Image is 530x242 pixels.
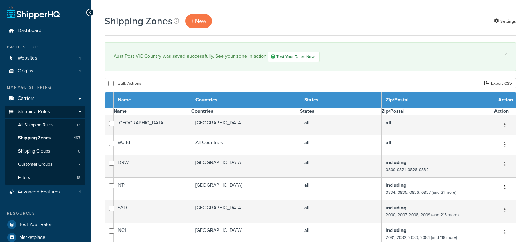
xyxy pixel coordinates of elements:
[191,108,300,115] th: Countries
[18,162,52,167] span: Customer Groups
[18,68,33,74] span: Origins
[5,92,85,105] a: Carriers
[304,119,310,126] b: all
[386,189,456,195] small: 0834, 0835, 0836, 0837 (and 21 more)
[78,148,80,154] span: 6
[18,148,50,154] span: Shipping Groups
[19,222,53,228] span: Test Your Rates
[386,119,391,126] b: all
[114,135,191,155] td: World
[5,132,85,145] a: Shipping Zones 167
[77,122,80,128] span: 13
[5,52,85,65] li: Websites
[300,108,382,115] th: States
[5,145,85,158] a: Shipping Groups 6
[105,14,172,28] h1: Shipping Zones
[5,132,85,145] li: Shipping Zones
[304,159,310,166] b: all
[268,52,320,62] a: Test Your Rates Now!
[5,171,85,184] a: Filters 18
[5,106,85,118] a: Shipping Rules
[185,14,212,28] a: + New
[18,122,53,128] span: All Shipping Rules
[494,16,516,26] a: Settings
[494,108,516,115] th: Action
[386,159,406,166] b: including
[79,189,81,195] span: 1
[114,108,191,115] th: Name
[191,155,300,178] td: [GEOGRAPHIC_DATA]
[5,218,85,231] a: Test Your Rates
[18,96,35,102] span: Carriers
[79,55,81,61] span: 1
[304,181,310,189] b: all
[191,92,300,108] th: Countries
[5,106,85,185] li: Shipping Rules
[18,28,41,34] span: Dashboard
[481,78,516,88] a: Export CSV
[18,109,50,115] span: Shipping Rules
[5,171,85,184] li: Filters
[78,162,80,167] span: 7
[5,65,85,78] li: Origins
[5,119,85,132] li: All Shipping Rules
[18,55,37,61] span: Websites
[5,52,85,65] a: Websites 1
[5,85,85,91] div: Manage Shipping
[18,189,60,195] span: Advanced Features
[5,158,85,171] a: Customer Groups 7
[191,178,300,200] td: [GEOGRAPHIC_DATA]
[386,234,457,241] small: 2081, 2082, 2083, 2084 (and 118 more)
[386,227,406,234] b: including
[191,200,300,223] td: [GEOGRAPHIC_DATA]
[386,204,406,211] b: including
[114,52,507,62] div: Aust Post VIC Country was saved successfully. See your zone in action
[5,65,85,78] a: Origins 1
[114,115,191,135] td: [GEOGRAPHIC_DATA]
[114,178,191,200] td: NT1
[382,108,494,115] th: Zip/Postal
[191,17,206,25] span: + New
[300,92,382,108] th: States
[114,155,191,178] td: DRW
[386,139,391,146] b: all
[18,175,30,181] span: Filters
[494,92,516,108] th: Action
[18,135,51,141] span: Shipping Zones
[19,235,45,241] span: Marketplace
[382,92,494,108] th: Zip/Postal
[386,166,429,173] small: 0800-0821, 0828-0832
[77,175,80,181] span: 18
[304,227,310,234] b: all
[7,5,60,19] a: ShipperHQ Home
[74,135,80,141] span: 167
[5,186,85,198] li: Advanced Features
[105,78,145,88] button: Bulk Actions
[386,212,459,218] small: 2000, 2007, 2008, 2009 (and 215 more)
[5,24,85,37] a: Dashboard
[5,211,85,217] div: Resources
[191,115,300,135] td: [GEOGRAPHIC_DATA]
[114,200,191,223] td: SYD
[5,119,85,132] a: All Shipping Rules 13
[79,68,81,74] span: 1
[114,92,191,108] th: Name
[504,52,507,57] a: ×
[5,145,85,158] li: Shipping Groups
[5,186,85,198] a: Advanced Features 1
[304,139,310,146] b: all
[5,44,85,50] div: Basic Setup
[304,204,310,211] b: all
[386,181,406,189] b: including
[5,158,85,171] li: Customer Groups
[191,135,300,155] td: All Countries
